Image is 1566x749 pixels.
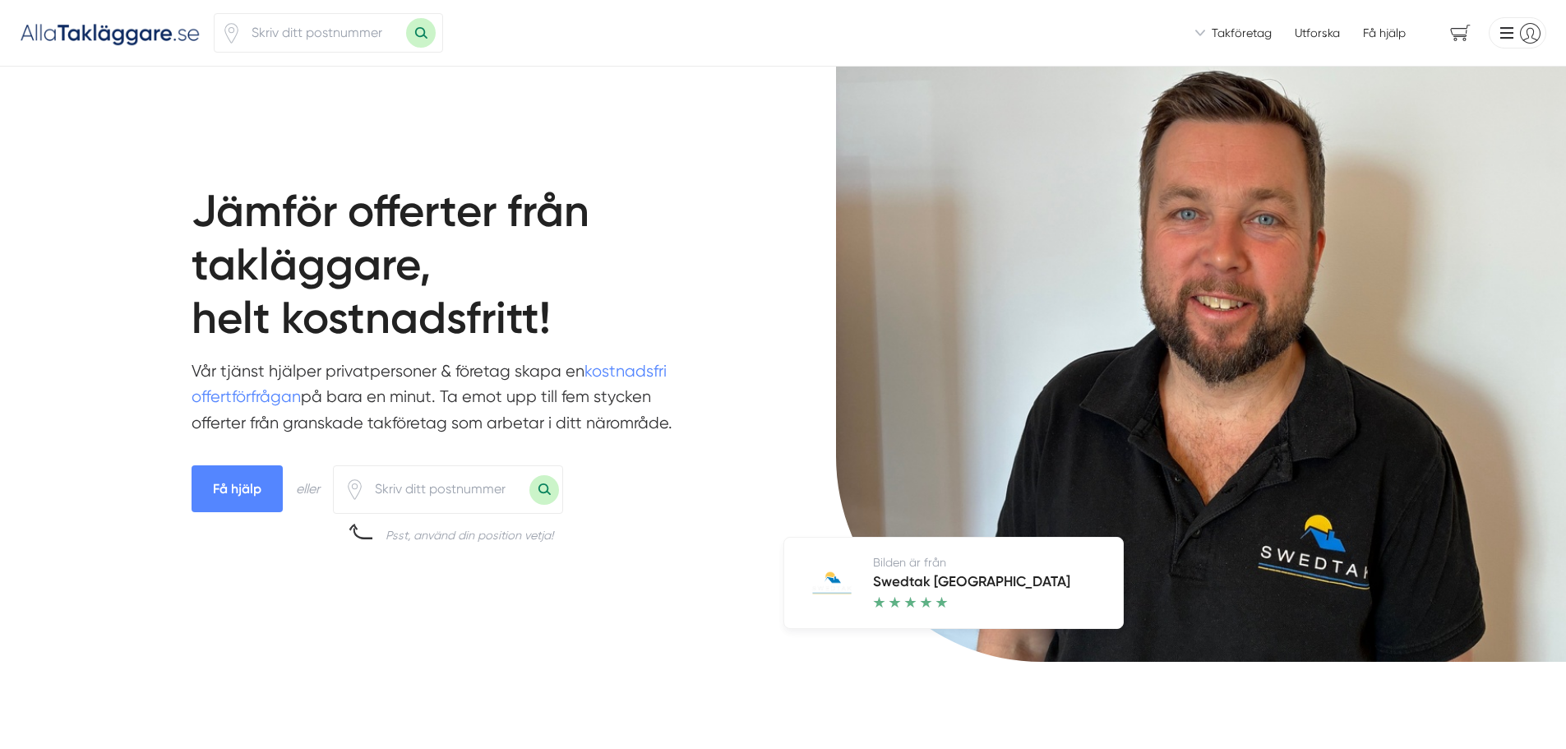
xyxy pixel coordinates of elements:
button: Sök med postnummer [406,18,436,48]
span: navigation-cart [1439,19,1482,48]
span: Bilden är från [873,556,946,569]
input: Skriv ditt postnummer [242,14,406,52]
span: Klicka för att använda din position. [221,23,242,44]
span: Få hjälp [192,465,283,512]
span: Klicka för att använda din position. [344,479,365,500]
p: Vår tjänst hjälper privatpersoner & företag skapa en på bara en minut. Ta emot upp till fem styck... [192,358,689,444]
svg: Pin / Karta [221,23,242,44]
span: Få hjälp [1363,25,1406,41]
h1: Jämför offerter från takläggare, helt kostnadsfritt! [192,185,744,358]
div: Psst, använd din position vetja! [386,527,553,543]
input: Skriv ditt postnummer [365,470,529,508]
div: eller [296,479,320,499]
button: Sök med postnummer [529,475,559,505]
img: Alla Takläggare [20,19,201,46]
a: Utforska [1295,25,1340,41]
img: Swedtak Skåne logotyp [811,571,852,595]
span: Takföretag [1212,25,1272,41]
svg: Pin / Karta [344,479,365,500]
h5: Swedtak [GEOGRAPHIC_DATA] [873,571,1070,596]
